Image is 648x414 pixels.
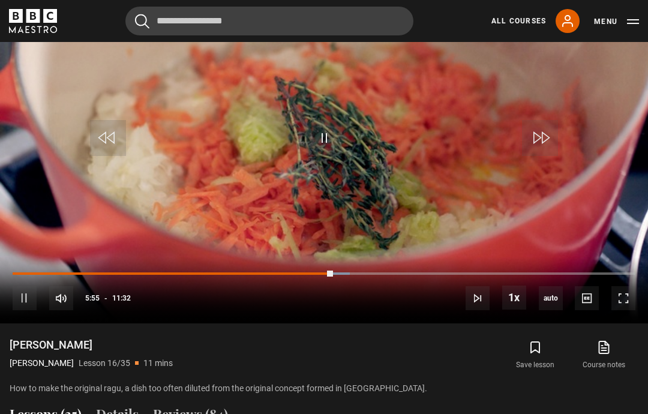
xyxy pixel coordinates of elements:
[112,287,131,309] span: 11:32
[135,14,149,29] button: Submit the search query
[466,286,490,310] button: Next Lesson
[491,16,546,26] a: All Courses
[13,272,635,275] div: Progress Bar
[611,286,635,310] button: Fullscreen
[125,7,413,35] input: Search
[539,286,563,310] div: Current quality: 720p
[502,286,526,310] button: Playback Rate
[575,286,599,310] button: Captions
[104,294,107,302] span: -
[143,357,173,370] p: 11 mins
[85,287,100,309] span: 5:55
[570,338,638,373] a: Course notes
[49,286,73,310] button: Mute
[13,286,37,310] button: Pause
[10,382,638,395] p: How to make the original ragu, a dish too often diluted from the original concept formed in [GEOG...
[594,16,639,28] button: Toggle navigation
[501,338,569,373] button: Save lesson
[9,9,57,33] svg: BBC Maestro
[79,357,130,370] p: Lesson 16/35
[10,357,74,370] p: [PERSON_NAME]
[539,286,563,310] span: auto
[10,338,173,352] h1: [PERSON_NAME]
